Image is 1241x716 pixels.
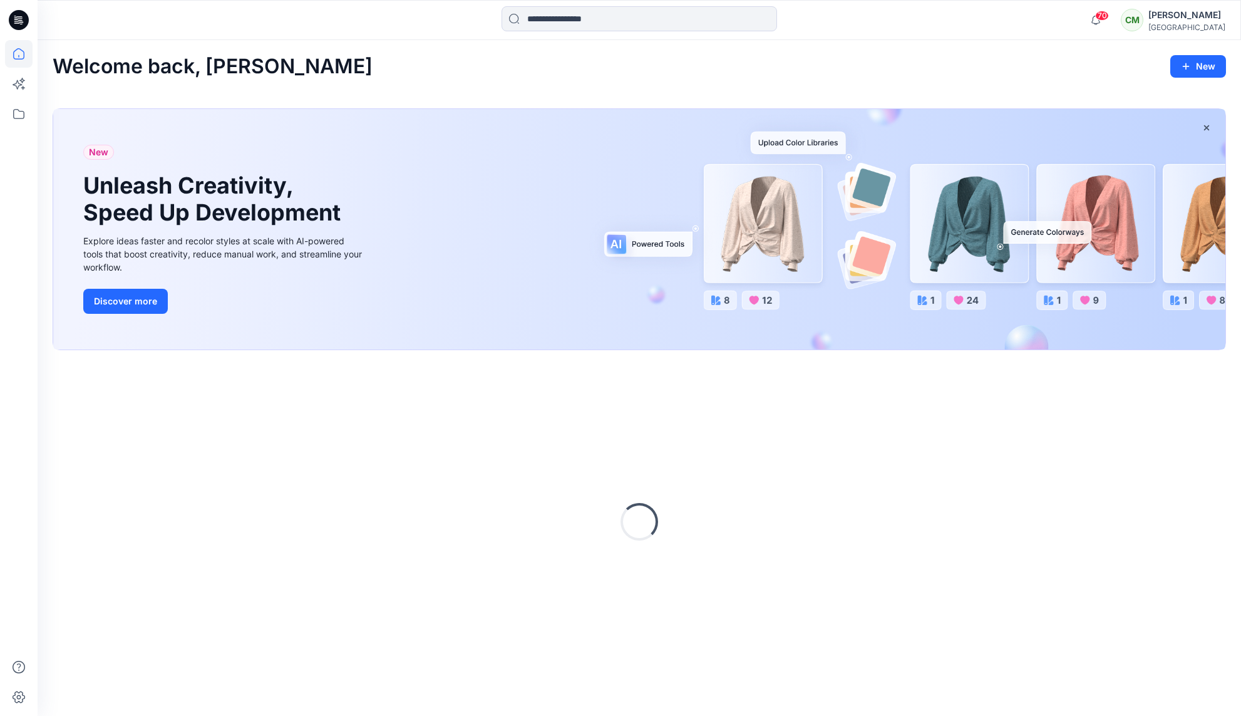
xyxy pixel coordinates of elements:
[83,289,168,314] button: Discover more
[53,55,373,78] h2: Welcome back, [PERSON_NAME]
[83,289,365,314] a: Discover more
[89,145,108,160] span: New
[1170,55,1226,78] button: New
[1148,23,1225,32] div: [GEOGRAPHIC_DATA]
[1121,9,1143,31] div: CM
[83,234,365,274] div: Explore ideas faster and recolor styles at scale with AI-powered tools that boost creativity, red...
[1148,8,1225,23] div: [PERSON_NAME]
[83,172,346,226] h1: Unleash Creativity, Speed Up Development
[1095,11,1109,21] span: 70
